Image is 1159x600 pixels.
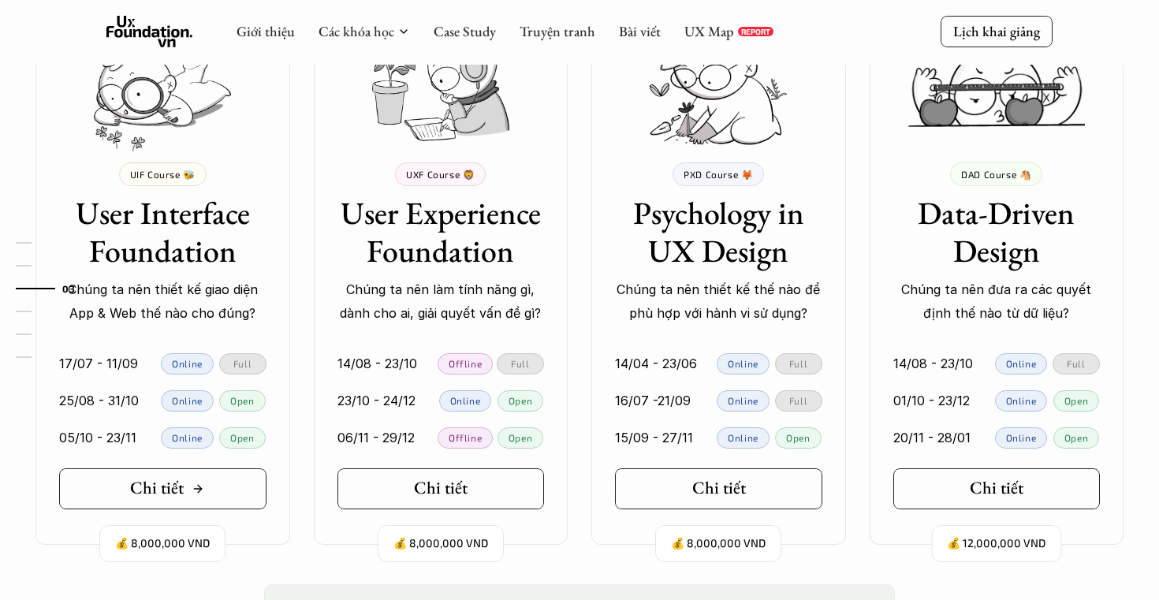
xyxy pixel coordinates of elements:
[941,16,1053,47] a: Lịch khai giảng
[1064,432,1088,443] p: Open
[337,426,415,449] p: 06/11 - 29/12
[893,389,970,412] p: 01/10 - 23/12
[789,395,807,406] p: Full
[509,395,532,406] p: Open
[337,468,545,509] a: Chi tiết
[172,358,203,369] p: Online
[59,194,266,270] h3: User Interface Foundation
[893,194,1101,270] h3: Data-Driven Design
[337,389,416,412] p: 23/10 - 24/12
[62,283,75,294] strong: 03
[337,194,545,270] h3: User Experience Foundation
[684,169,753,180] p: PXD Course 🦊
[172,395,203,406] p: Online
[450,395,481,406] p: Online
[434,22,496,40] a: Case Study
[961,169,1031,180] p: DAD Course 🐴
[230,395,254,406] p: Open
[406,169,475,180] p: UXF Course 🦁
[1006,432,1037,443] p: Online
[115,533,210,554] p: 💰 8,000,000 VND
[741,27,770,36] p: REPORT
[337,278,545,326] p: Chúng ta nên làm tính năng gì, dành cho ai, giải quyết vấn đề gì?
[1006,395,1037,406] p: Online
[728,432,758,443] p: Online
[947,533,1045,554] p: 💰 12,000,000 VND
[59,278,266,326] p: Chúng ta nên thiết kế giao diện App & Web thế nào cho đúng?
[16,279,91,298] a: 03
[233,358,252,369] p: Full
[337,352,417,375] p: 14/08 - 23/10
[237,22,295,40] a: Giới thiệu
[615,426,693,449] p: 15/09 - 27/11
[1067,358,1085,369] p: Full
[615,194,822,270] h3: Psychology in UX Design
[893,352,973,375] p: 14/08 - 23/10
[59,468,266,509] a: Chi tiết
[449,432,482,443] p: Offline
[893,468,1101,509] a: Chi tiết
[619,22,661,40] a: Bài viết
[509,432,532,443] p: Open
[172,432,203,443] p: Online
[671,533,766,554] p: 💰 8,000,000 VND
[786,432,810,443] p: Open
[1006,358,1037,369] p: Online
[615,468,822,509] a: Chi tiết
[414,478,468,498] h5: Chi tiết
[230,432,254,443] p: Open
[393,533,488,554] p: 💰 8,000,000 VND
[1064,395,1088,406] p: Open
[953,22,1040,40] p: Lịch khai giảng
[449,358,482,369] p: Offline
[893,278,1101,326] p: Chúng ta nên đưa ra các quyết định thế nào từ dữ liệu?
[319,22,394,40] a: Các khóa học
[520,22,595,40] a: Truyện tranh
[789,358,807,369] p: Full
[615,278,822,326] p: Chúng ta nên thiết kế thế nào để phù hợp với hành vi sử dụng?
[728,395,758,406] p: Online
[511,358,529,369] p: Full
[130,169,196,180] p: UIF Course 🐝
[970,478,1023,498] h5: Chi tiết
[728,358,758,369] p: Online
[684,22,734,40] a: UX Map
[692,478,746,498] h5: Chi tiết
[615,389,691,412] p: 16/07 -21/09
[893,426,971,449] p: 20/11 - 28/01
[615,352,697,375] p: 14/04 - 23/06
